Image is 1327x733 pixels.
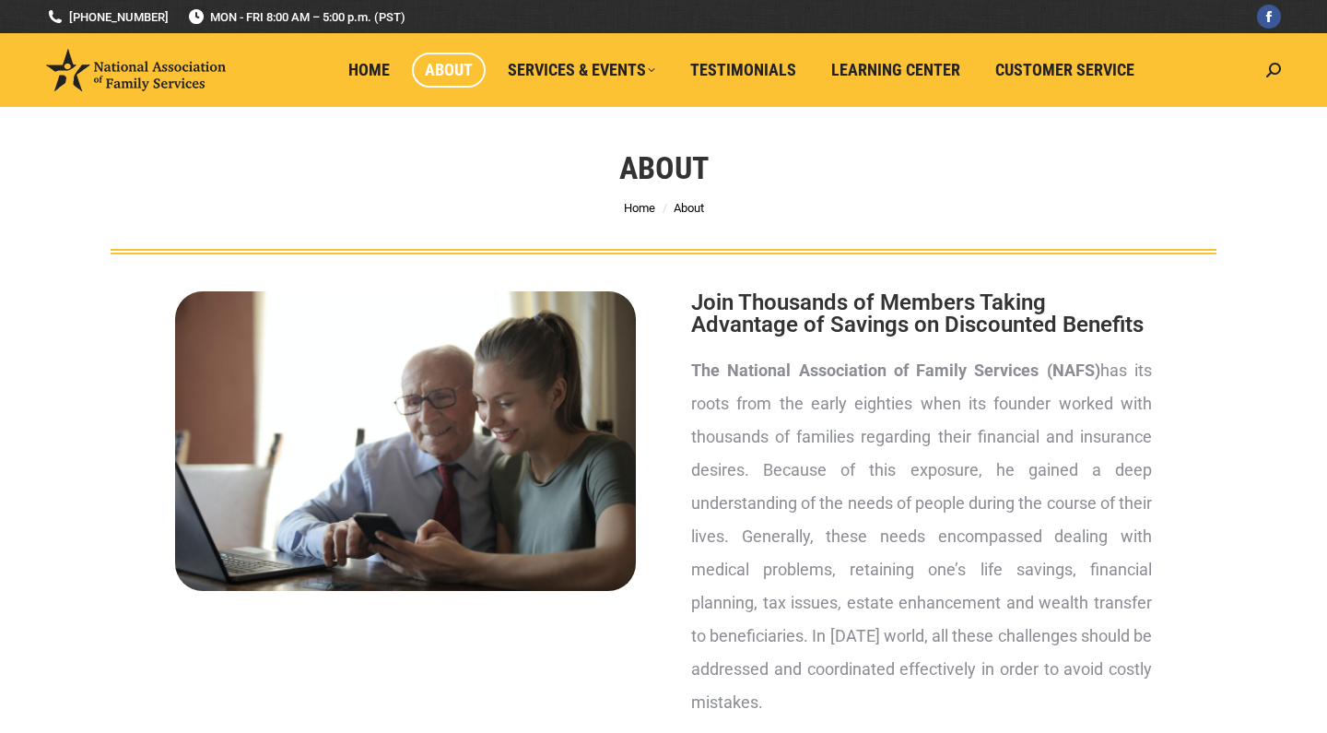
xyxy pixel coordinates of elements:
[175,291,636,591] img: About National Association of Family Services
[690,60,796,80] span: Testimonials
[187,8,405,26] span: MON - FRI 8:00 AM – 5:00 p.m. (PST)
[691,291,1152,336] h2: Join Thousands of Members Taking Advantage of Savings on Discounted Benefits
[818,53,973,88] a: Learning Center
[508,60,655,80] span: Services & Events
[412,53,486,88] a: About
[831,60,960,80] span: Learning Center
[46,8,169,26] a: [PHONE_NUMBER]
[691,354,1152,719] p: has its roots from the early eighties when its founder worked with thousands of families regardin...
[619,148,709,188] h1: About
[624,201,655,215] a: Home
[425,60,473,80] span: About
[982,53,1147,88] a: Customer Service
[691,361,1100,380] strong: The National Association of Family Services (NAFS)
[1257,5,1281,29] a: Facebook page opens in new window
[674,201,704,215] span: About
[995,60,1134,80] span: Customer Service
[46,49,226,91] img: National Association of Family Services
[677,53,809,88] a: Testimonials
[335,53,403,88] a: Home
[348,60,390,80] span: Home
